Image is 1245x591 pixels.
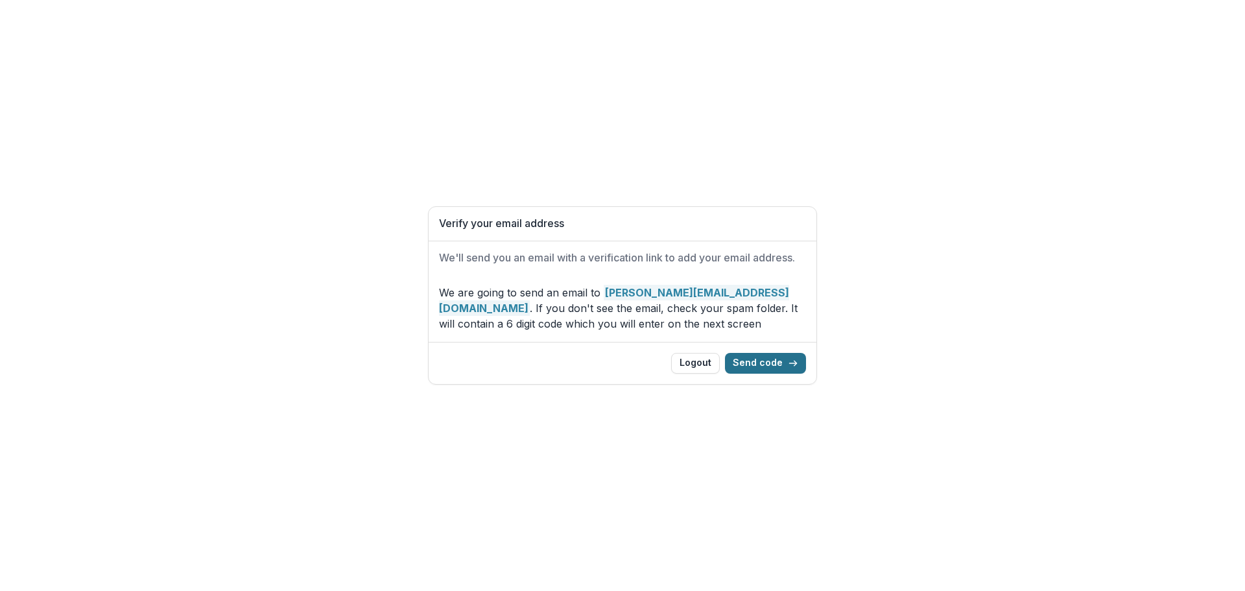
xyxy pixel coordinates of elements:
h1: Verify your email address [439,217,806,230]
strong: [PERSON_NAME][EMAIL_ADDRESS][DOMAIN_NAME] [439,285,789,316]
h2: We'll send you an email with a verification link to add your email address. [439,252,806,264]
p: We are going to send an email to . If you don't see the email, check your spam folder. It will co... [439,285,806,332]
button: Logout [671,353,720,374]
button: Send code [725,353,806,374]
